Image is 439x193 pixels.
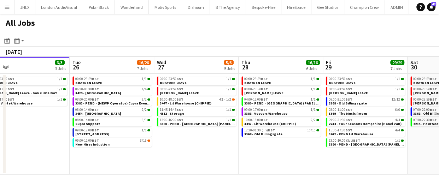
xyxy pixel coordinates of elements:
[35,0,83,14] button: London AudioVisual
[431,2,436,6] span: 42
[115,0,149,14] button: Wonderland
[182,0,210,14] button: Dishoom
[14,0,35,14] button: JHLX
[6,48,22,55] div: [DATE]
[149,0,182,14] button: Motiv Sports
[246,0,281,14] button: Bespoke-Hire
[311,0,344,14] button: Gee Studios
[83,0,115,14] button: Polar Black
[344,0,385,14] button: Champion Crew
[385,0,409,14] button: ADMIN
[210,0,246,14] button: B The Agency
[427,3,435,11] a: 42
[281,0,311,14] button: HireSpace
